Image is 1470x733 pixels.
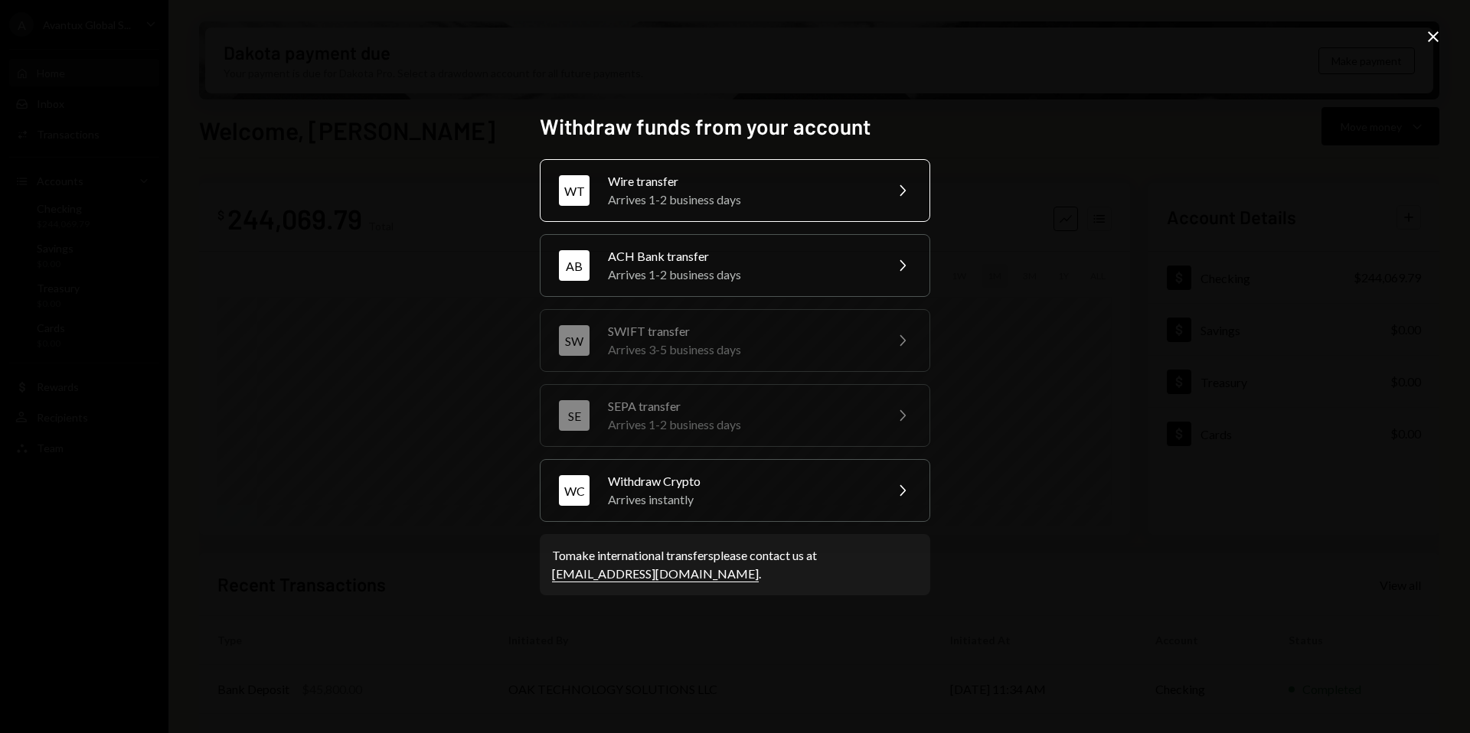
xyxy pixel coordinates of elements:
div: Arrives 3-5 business days [608,340,874,359]
div: Arrives 1-2 business days [608,191,874,209]
div: Wire transfer [608,172,874,191]
div: SW [559,325,590,356]
a: [EMAIL_ADDRESS][DOMAIN_NAME] [552,566,759,582]
div: SWIFT transfer [608,322,874,340]
button: SWSWIFT transferArrives 3-5 business days [540,309,930,372]
button: SESEPA transferArrives 1-2 business days [540,384,930,447]
div: To make international transfers please contact us at . [552,546,918,583]
div: ACH Bank transfer [608,247,874,266]
div: Withdraw Crypto [608,472,874,490]
div: AB [559,250,590,281]
button: WCWithdraw CryptoArrives instantly [540,459,930,522]
div: WT [559,175,590,206]
h2: Withdraw funds from your account [540,112,930,142]
div: SEPA transfer [608,397,874,415]
div: Arrives 1-2 business days [608,415,874,434]
div: SE [559,400,590,431]
div: Arrives 1-2 business days [608,266,874,284]
button: WTWire transferArrives 1-2 business days [540,159,930,222]
button: ABACH Bank transferArrives 1-2 business days [540,234,930,297]
div: Arrives instantly [608,490,874,509]
div: WC [559,475,590,506]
